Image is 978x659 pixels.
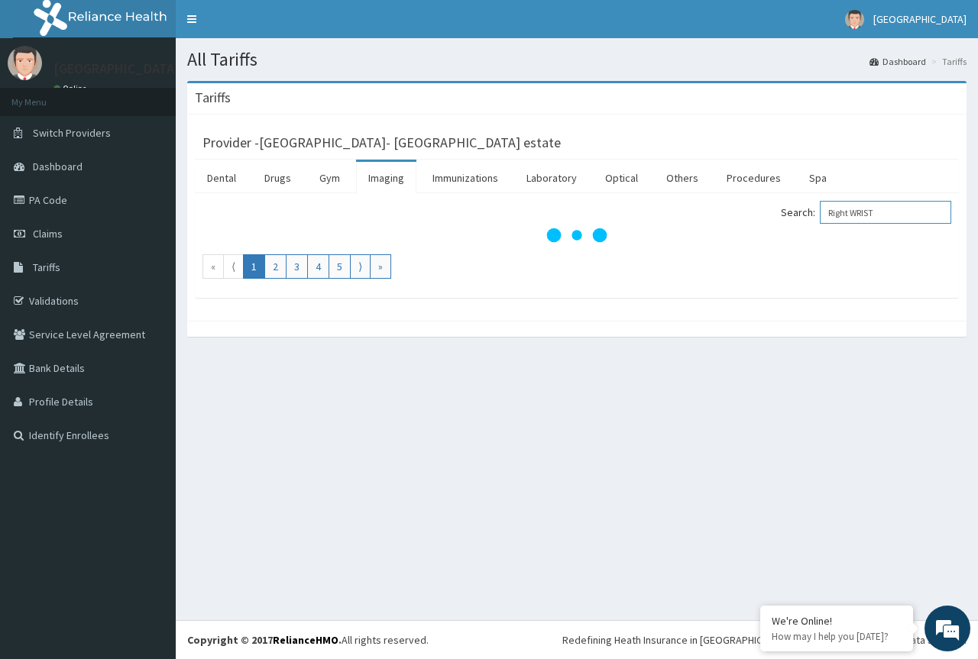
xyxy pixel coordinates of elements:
[845,10,864,29] img: User Image
[420,162,510,194] a: Immunizations
[33,227,63,241] span: Claims
[593,162,650,194] a: Optical
[307,254,329,279] a: Go to page number 4
[79,86,257,105] div: Chat with us now
[251,8,287,44] div: Minimize live chat window
[243,254,265,279] a: Go to page number 1
[797,162,839,194] a: Spa
[714,162,793,194] a: Procedures
[53,62,180,76] p: [GEOGRAPHIC_DATA]
[8,46,42,80] img: User Image
[176,620,978,659] footer: All rights reserved.
[350,254,371,279] a: Go to next page
[772,630,902,643] p: How may I help you today?
[53,83,90,94] a: Online
[329,254,351,279] a: Go to page number 5
[307,162,352,194] a: Gym
[223,254,244,279] a: Go to previous page
[820,201,951,224] input: Search:
[286,254,308,279] a: Go to page number 3
[562,632,967,648] div: Redefining Heath Insurance in [GEOGRAPHIC_DATA] using Telemedicine and Data Science!
[928,55,967,68] li: Tariffs
[654,162,711,194] a: Others
[273,633,338,647] a: RelianceHMO
[546,205,607,266] svg: audio-loading
[370,254,391,279] a: Go to last page
[195,91,231,105] h3: Tariffs
[89,192,211,347] span: We're online!
[202,254,224,279] a: Go to first page
[28,76,62,115] img: d_794563401_company_1708531726252_794563401
[8,417,291,470] textarea: Type your message and hit 'Enter'
[514,162,589,194] a: Laboratory
[356,162,416,194] a: Imaging
[195,162,248,194] a: Dental
[33,260,60,274] span: Tariffs
[202,136,561,150] h3: Provider - [GEOGRAPHIC_DATA]- [GEOGRAPHIC_DATA] estate
[187,633,342,647] strong: Copyright © 2017 .
[772,614,902,628] div: We're Online!
[781,201,951,224] label: Search:
[264,254,287,279] a: Go to page number 2
[873,12,967,26] span: [GEOGRAPHIC_DATA]
[33,160,83,173] span: Dashboard
[33,126,111,140] span: Switch Providers
[252,162,303,194] a: Drugs
[870,55,926,68] a: Dashboard
[187,50,967,69] h1: All Tariffs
